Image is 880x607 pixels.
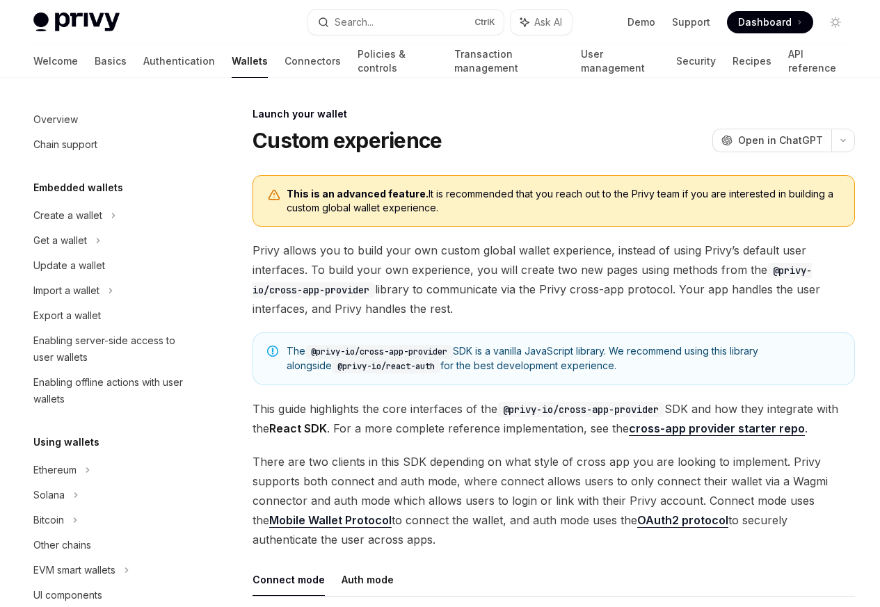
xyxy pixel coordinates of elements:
[253,107,855,121] div: Launch your wallet
[95,44,127,78] a: Basics
[308,10,504,35] button: Search...CtrlK
[33,462,77,478] div: Ethereum
[788,44,847,78] a: API reference
[143,44,215,78] a: Authentication
[287,187,840,215] span: It is recommended that you reach out to the Privy team if you are interested in building a custom...
[253,399,855,438] span: This guide highlights the core interfaces of the SDK and how they integrate with the . For a more...
[267,346,278,357] svg: Note
[33,587,102,604] div: UI components
[33,282,99,299] div: Import a wallet
[22,253,200,278] a: Update a wallet
[267,188,281,202] svg: Warning
[253,452,855,549] span: There are two clients in this SDK depending on what style of cross app you are looking to impleme...
[33,179,123,196] h5: Embedded wallets
[33,136,97,153] div: Chain support
[22,370,200,412] a: Enabling offline actions with user wallets
[497,402,664,417] code: @privy-io/cross-app-provider
[33,207,102,224] div: Create a wallet
[22,533,200,558] a: Other chains
[335,14,374,31] div: Search...
[33,512,64,528] div: Bitcoin
[33,232,87,249] div: Get a wallet
[269,513,392,528] a: Mobile Wallet Protocol
[672,15,710,29] a: Support
[629,421,805,435] strong: cross-app provider starter repo
[33,13,120,32] img: light logo
[332,359,440,373] code: @privy-io/react-auth
[33,257,105,274] div: Update a wallet
[738,133,823,147] span: Open in ChatGPT
[287,188,429,200] b: This is an advanced feature.
[727,11,813,33] a: Dashboard
[33,487,65,503] div: Solana
[511,10,572,35] button: Ask AI
[33,111,78,128] div: Overview
[33,332,192,366] div: Enabling server-side access to user wallets
[637,513,728,528] a: OAuth2 protocol
[534,15,562,29] span: Ask AI
[824,11,847,33] button: Toggle dark mode
[22,328,200,370] a: Enabling server-side access to user wallets
[33,562,115,578] div: EVM smart wallets
[22,132,200,157] a: Chain support
[33,307,101,324] div: Export a wallet
[305,345,453,359] code: @privy-io/cross-app-provider
[253,128,442,153] h1: Custom experience
[253,241,855,318] span: Privy allows you to build your own custom global wallet experience, instead of using Privy’s defa...
[342,563,394,596] button: Auth mode
[287,344,840,373] span: The SDK is a vanilla JavaScript library. We recommend using this library alongside for the best d...
[232,44,268,78] a: Wallets
[358,44,438,78] a: Policies & controls
[33,44,78,78] a: Welcome
[285,44,341,78] a: Connectors
[22,303,200,328] a: Export a wallet
[733,44,771,78] a: Recipes
[33,374,192,407] div: Enabling offline actions with user wallets
[581,44,659,78] a: User management
[33,434,99,451] h5: Using wallets
[629,421,805,436] a: cross-app provider starter repo
[627,15,655,29] a: Demo
[33,537,91,553] div: Other chains
[454,44,565,78] a: Transaction management
[738,15,792,29] span: Dashboard
[712,129,831,152] button: Open in ChatGPT
[474,17,495,28] span: Ctrl K
[676,44,716,78] a: Security
[269,421,327,435] strong: React SDK
[22,107,200,132] a: Overview
[253,563,325,596] button: Connect mode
